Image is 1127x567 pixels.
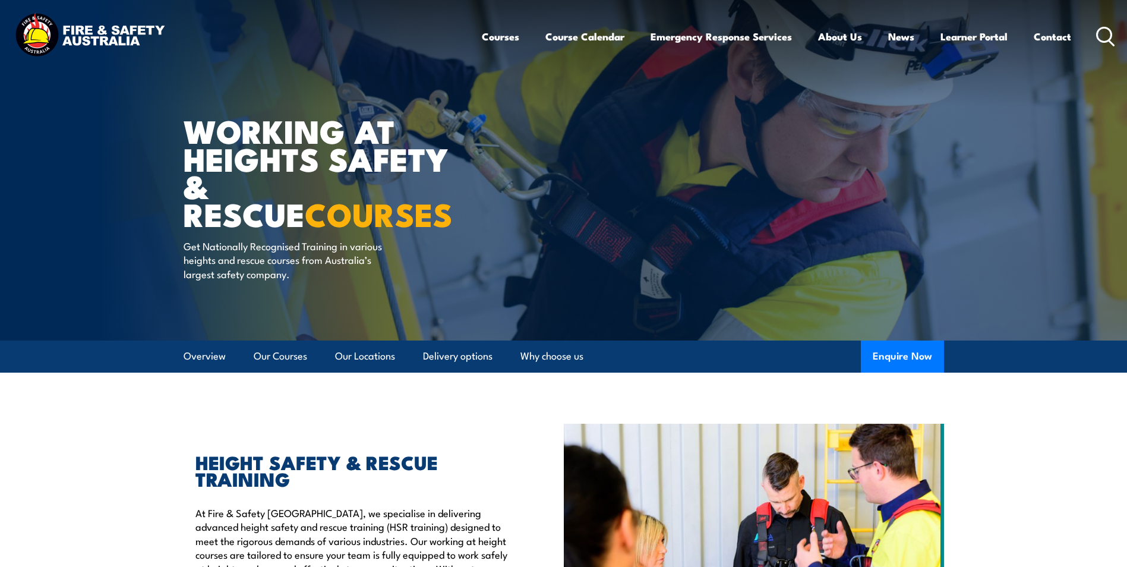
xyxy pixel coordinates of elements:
[861,341,944,373] button: Enquire Now
[423,341,493,372] a: Delivery options
[651,21,792,52] a: Emergency Response Services
[305,188,453,238] strong: COURSES
[482,21,519,52] a: Courses
[335,341,395,372] a: Our Locations
[195,453,509,487] h2: HEIGHT SAFETY & RESCUE TRAINING
[1034,21,1071,52] a: Contact
[888,21,914,52] a: News
[184,116,477,228] h1: WORKING AT HEIGHTS SAFETY & RESCUE
[254,341,307,372] a: Our Courses
[184,341,226,372] a: Overview
[818,21,862,52] a: About Us
[940,21,1008,52] a: Learner Portal
[520,341,583,372] a: Why choose us
[184,239,400,281] p: Get Nationally Recognised Training in various heights and rescue courses from Australia’s largest...
[545,21,624,52] a: Course Calendar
